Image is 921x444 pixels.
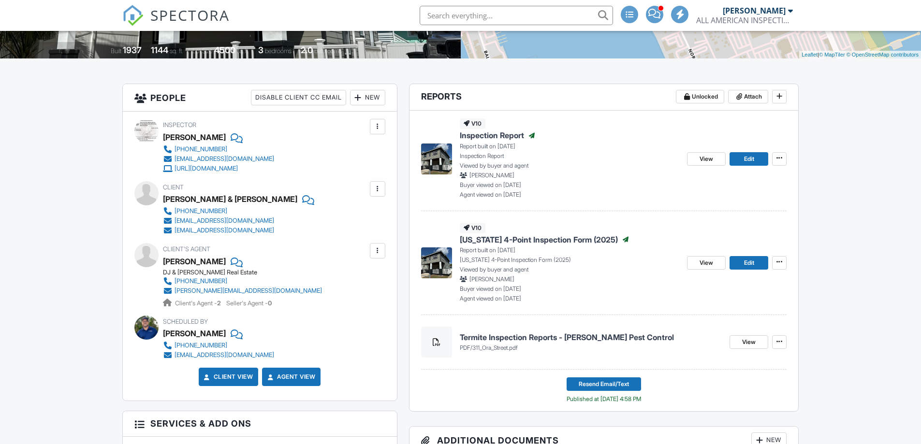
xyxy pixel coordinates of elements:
[163,144,274,154] a: [PHONE_NUMBER]
[163,216,307,226] a: [EMAIL_ADDRESS][DOMAIN_NAME]
[175,217,274,225] div: [EMAIL_ADDRESS][DOMAIN_NAME]
[163,318,208,325] span: Scheduled By
[420,6,613,25] input: Search everything...
[163,130,226,144] div: [PERSON_NAME]
[350,90,385,105] div: New
[163,184,184,191] span: Client
[122,5,144,26] img: The Best Home Inspection Software - Spectora
[163,206,307,216] a: [PHONE_NUMBER]
[163,286,322,296] a: [PERSON_NAME][EMAIL_ADDRESS][DOMAIN_NAME]
[163,192,297,206] div: [PERSON_NAME] & [PERSON_NAME]
[163,121,196,129] span: Inspector
[170,47,183,55] span: sq. ft.
[301,45,313,55] div: 2.0
[163,254,226,269] a: [PERSON_NAME]
[202,372,253,382] a: Client View
[122,13,230,33] a: SPECTORA
[214,45,235,55] div: 4500
[237,47,249,55] span: sq.ft.
[265,372,315,382] a: Agent View
[723,6,786,15] div: [PERSON_NAME]
[163,326,226,341] div: [PERSON_NAME]
[251,90,346,105] div: Disable Client CC Email
[175,300,222,307] span: Client's Agent -
[175,277,227,285] div: [PHONE_NUMBER]
[268,300,272,307] strong: 0
[123,411,397,436] h3: Services & Add ons
[175,342,227,349] div: [PHONE_NUMBER]
[123,45,142,55] div: 1937
[258,45,263,55] div: 3
[175,351,274,359] div: [EMAIL_ADDRESS][DOMAIN_NAME]
[192,47,213,55] span: Lot Size
[802,52,818,57] a: Leaflet
[163,245,210,253] span: Client's Agent
[163,341,274,350] a: [PHONE_NUMBER]
[163,276,322,286] a: [PHONE_NUMBER]
[123,84,397,112] h3: People
[163,164,274,173] a: [URL][DOMAIN_NAME]
[163,154,274,164] a: [EMAIL_ADDRESS][DOMAIN_NAME]
[175,155,274,163] div: [EMAIL_ADDRESS][DOMAIN_NAME]
[819,52,845,57] a: © MapTiler
[163,226,307,235] a: [EMAIL_ADDRESS][DOMAIN_NAME]
[163,269,330,276] div: DJ & [PERSON_NAME] Real Estate
[314,47,342,55] span: bathrooms
[217,300,221,307] strong: 2
[696,15,793,25] div: ALL AMERICAN INSPECTION SERVICES
[150,5,230,25] span: SPECTORA
[163,350,274,360] a: [EMAIL_ADDRESS][DOMAIN_NAME]
[799,51,921,59] div: |
[151,45,168,55] div: 1144
[847,52,919,57] a: © OpenStreetMap contributors
[175,145,227,153] div: [PHONE_NUMBER]
[226,300,272,307] span: Seller's Agent -
[111,47,121,55] span: Built
[265,47,292,55] span: bedrooms
[175,207,227,215] div: [PHONE_NUMBER]
[175,165,238,172] div: [URL][DOMAIN_NAME]
[175,287,322,295] div: [PERSON_NAME][EMAIL_ADDRESS][DOMAIN_NAME]
[175,227,274,234] div: [EMAIL_ADDRESS][DOMAIN_NAME]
